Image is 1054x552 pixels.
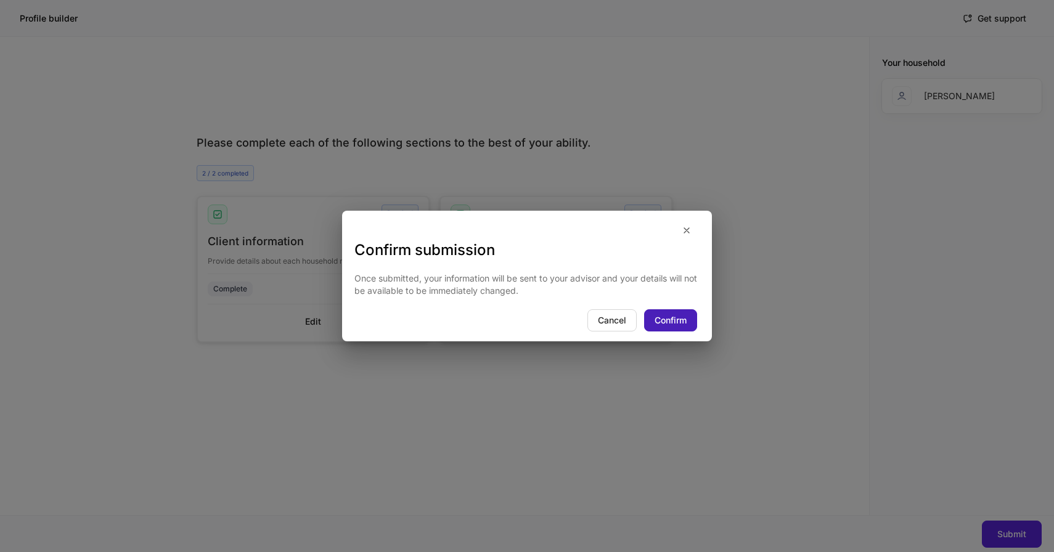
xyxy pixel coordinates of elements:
[644,309,697,331] button: Confirm
[598,316,626,325] div: Cancel
[354,240,700,260] h3: Confirm submission
[354,272,700,297] p: Once submitted, your information will be sent to your advisor and your details will not be availa...
[587,309,637,331] button: Cancel
[655,316,687,325] div: Confirm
